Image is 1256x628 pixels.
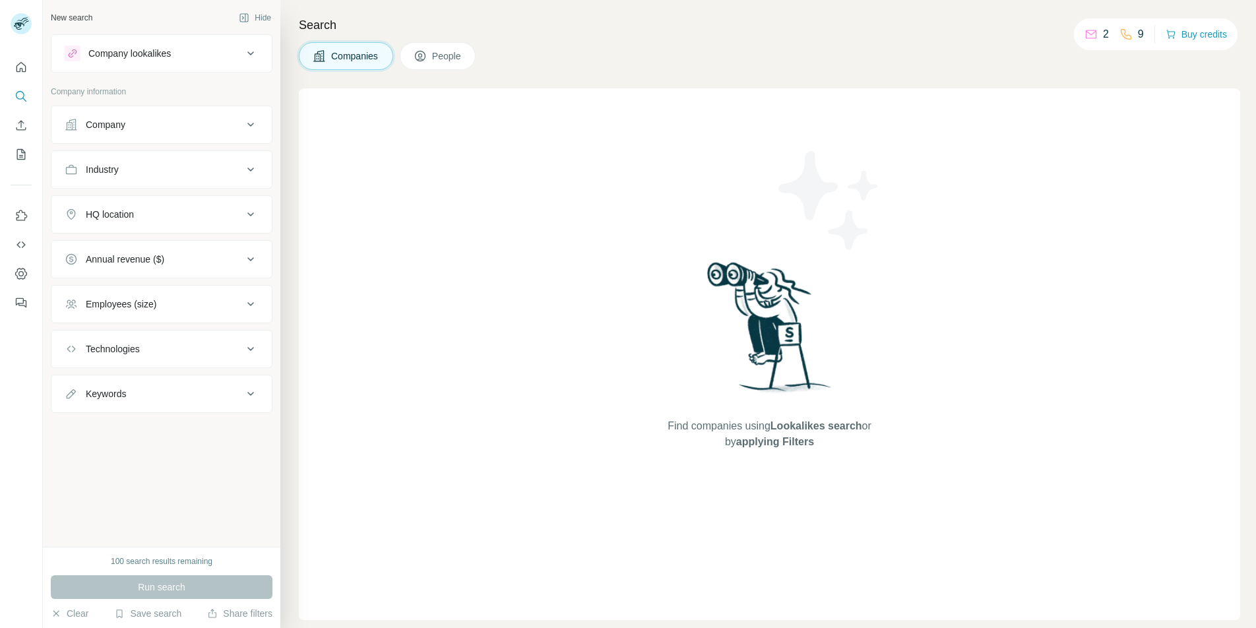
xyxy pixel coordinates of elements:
button: HQ location [51,199,272,230]
span: Lookalikes search [770,420,862,431]
div: Employees (size) [86,298,156,311]
div: Industry [86,163,119,176]
div: Annual revenue ($) [86,253,164,266]
button: Company [51,109,272,141]
button: Employees (size) [51,288,272,320]
button: Company lookalikes [51,38,272,69]
button: Keywords [51,378,272,410]
div: Company lookalikes [88,47,171,60]
button: Use Surfe API [11,233,32,257]
button: My lists [11,142,32,166]
img: Surfe Illustration - Woman searching with binoculars [701,259,838,406]
button: Technologies [51,333,272,365]
div: New search [51,12,92,24]
img: Surfe Illustration - Stars [770,141,889,260]
span: People [432,49,462,63]
div: 100 search results remaining [111,555,212,567]
div: Company [86,118,125,131]
div: HQ location [86,208,134,221]
span: Find companies using or by [664,418,875,450]
button: Use Surfe on LinkedIn [11,204,32,228]
button: Hide [230,8,280,28]
button: Clear [51,607,88,620]
div: Keywords [86,387,126,400]
button: Feedback [11,291,32,315]
div: Technologies [86,342,140,356]
button: Save search [114,607,181,620]
button: Industry [51,154,272,185]
button: Search [11,84,32,108]
p: 2 [1103,26,1109,42]
button: Share filters [207,607,272,620]
button: Annual revenue ($) [51,243,272,275]
button: Dashboard [11,262,32,286]
button: Quick start [11,55,32,79]
span: Companies [331,49,379,63]
button: Enrich CSV [11,113,32,137]
p: 9 [1138,26,1144,42]
button: Buy credits [1166,25,1227,44]
h4: Search [299,16,1240,34]
span: applying Filters [736,436,814,447]
p: Company information [51,86,272,98]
